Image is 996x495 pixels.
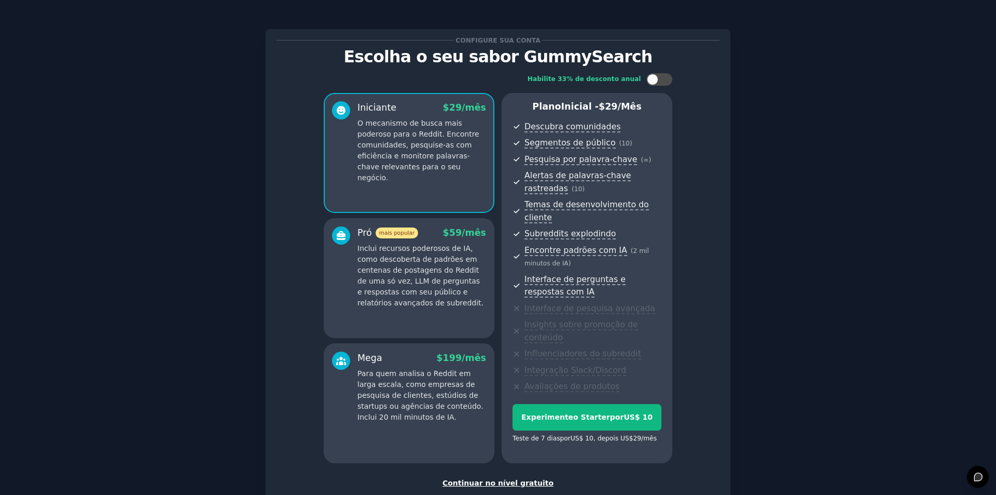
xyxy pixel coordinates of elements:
[524,365,626,375] font: Integração Slack/Discord
[462,228,486,238] font: /mês
[582,185,585,193] font: )
[624,413,653,421] font: US$ 10
[532,101,561,112] font: Plano
[524,349,641,358] font: Influenciadores do subreddit
[357,244,483,307] font: Inclui recursos poderosos de IA, como descoberta de padrões em centenas de postagens do Reddit de...
[462,102,486,113] font: /mês
[610,413,624,421] font: por
[631,247,633,255] font: (
[344,47,653,66] font: Escolha o seu sabor GummySearch
[648,156,651,164] font: )
[528,75,641,83] font: Habilite 33% de desconto anual
[605,101,617,112] font: 29
[643,156,648,164] font: ∞
[443,102,449,113] font: $
[641,156,643,164] font: (
[524,247,649,267] font: 2 mil minutos de IA
[621,140,630,147] font: 10
[560,435,571,442] font: por
[443,228,449,238] font: $
[593,435,633,442] font: , depois US$
[574,185,583,193] font: 10
[462,353,486,363] font: /mês
[524,381,619,391] font: Avaliações de produtos
[449,102,462,113] font: 29
[569,260,571,267] font: )
[524,199,649,222] font: Temas de desenvolvimento do cliente
[357,369,483,421] font: Para quem analisa o Reddit em larga escala, como empresas de pesquisa de clientes, estúdios de st...
[599,101,605,112] font: $
[357,102,396,113] font: Iniciante
[524,154,637,164] font: Pesquisa por palavra-chave
[524,319,638,342] font: Insights sobre promoção de conteúdo
[571,435,593,442] font: US$ 10
[630,140,632,147] font: )
[513,435,560,442] font: Teste de 7 dias
[561,101,599,112] font: Inicial -
[641,435,657,442] font: /mês
[573,413,610,421] font: o Starter
[357,353,382,363] font: Mega
[633,435,641,442] font: 29
[436,353,442,363] font: $
[455,37,540,44] font: Configure sua conta
[524,170,631,193] font: Alertas de palavras-chave rastreadas
[379,230,414,236] font: mais popular
[524,274,626,297] font: Interface de perguntas e respostas com IA
[524,229,616,238] font: Subreddits explodindo
[572,185,574,193] font: (
[524,303,655,313] font: Interface de pesquisa avançada
[513,404,661,431] button: Experimenteo StarterporUS$ 10
[357,119,479,182] font: O mecanismo de busca mais poderoso para o Reddit. Encontre comunidades, pesquise-as com eficiênci...
[524,138,615,148] font: Segmentos de público
[443,353,462,363] font: 199
[619,140,622,147] font: (
[618,101,642,112] font: /mês
[521,413,573,421] font: Experimente
[357,228,372,238] font: Pró
[524,245,627,255] font: Encontre padrões com IA
[524,122,620,131] font: Descubra comunidades
[449,228,462,238] font: 59
[442,479,554,487] font: Continuar no nível gratuito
